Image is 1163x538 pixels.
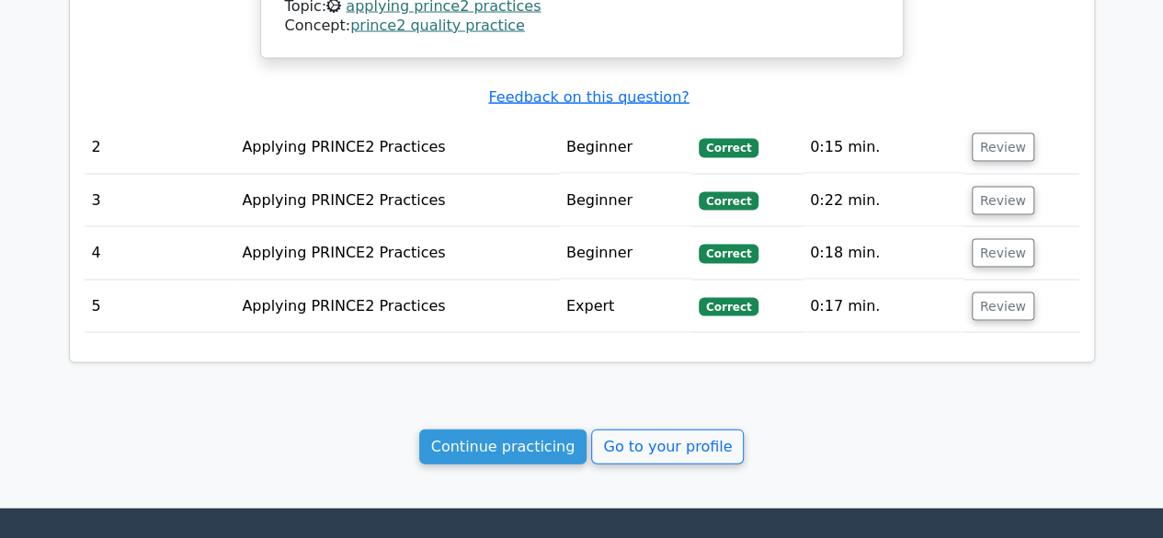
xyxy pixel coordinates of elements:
a: Feedback on this question? [488,88,689,106]
td: Applying PRINCE2 Practices [234,175,558,227]
a: Go to your profile [591,429,744,464]
a: Continue practicing [419,429,587,464]
span: Correct [699,192,758,211]
td: 3 [85,175,235,227]
span: Correct [699,298,758,316]
button: Review [972,133,1034,162]
td: 0:22 min. [803,175,964,227]
td: Expert [559,280,691,333]
button: Review [972,292,1034,321]
td: 2 [85,121,235,174]
a: prince2 quality practice [350,17,525,34]
td: Beginner [559,227,691,280]
td: 0:15 min. [803,121,964,174]
td: 0:18 min. [803,227,964,280]
td: Applying PRINCE2 Practices [234,121,558,174]
td: 5 [85,280,235,333]
td: Beginner [559,121,691,174]
span: Correct [699,139,758,157]
div: Concept: [285,17,879,36]
td: Applying PRINCE2 Practices [234,227,558,280]
td: Beginner [559,175,691,227]
td: 4 [85,227,235,280]
button: Review [972,187,1034,215]
button: Review [972,239,1034,268]
span: Correct [699,245,758,263]
td: Applying PRINCE2 Practices [234,280,558,333]
td: 0:17 min. [803,280,964,333]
